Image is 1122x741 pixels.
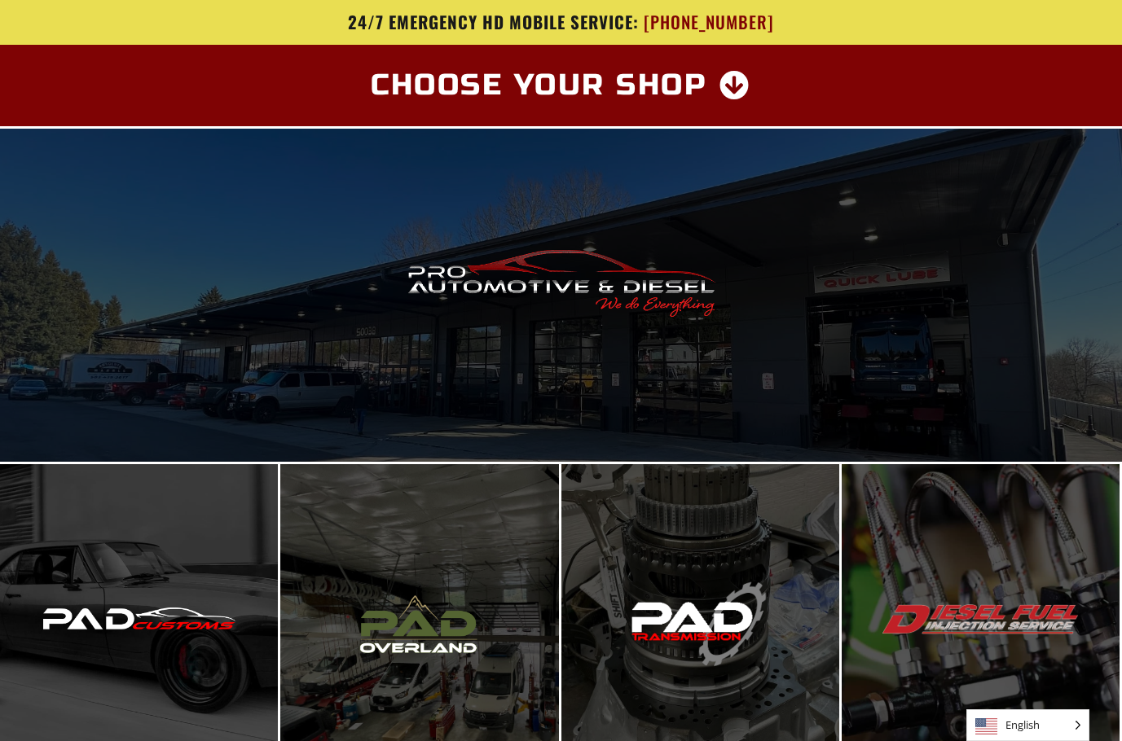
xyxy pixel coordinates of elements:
span: 24/7 Emergency HD Mobile Service: [348,9,639,34]
span: Choose Your Shop [371,71,707,100]
aside: Language selected: English [966,709,1089,741]
span: [PHONE_NUMBER] [644,12,774,33]
a: 24/7 Emergency HD Mobile Service: [PHONE_NUMBER] [85,12,1038,33]
span: English [967,710,1089,740]
a: Choose Your Shop [351,61,771,110]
